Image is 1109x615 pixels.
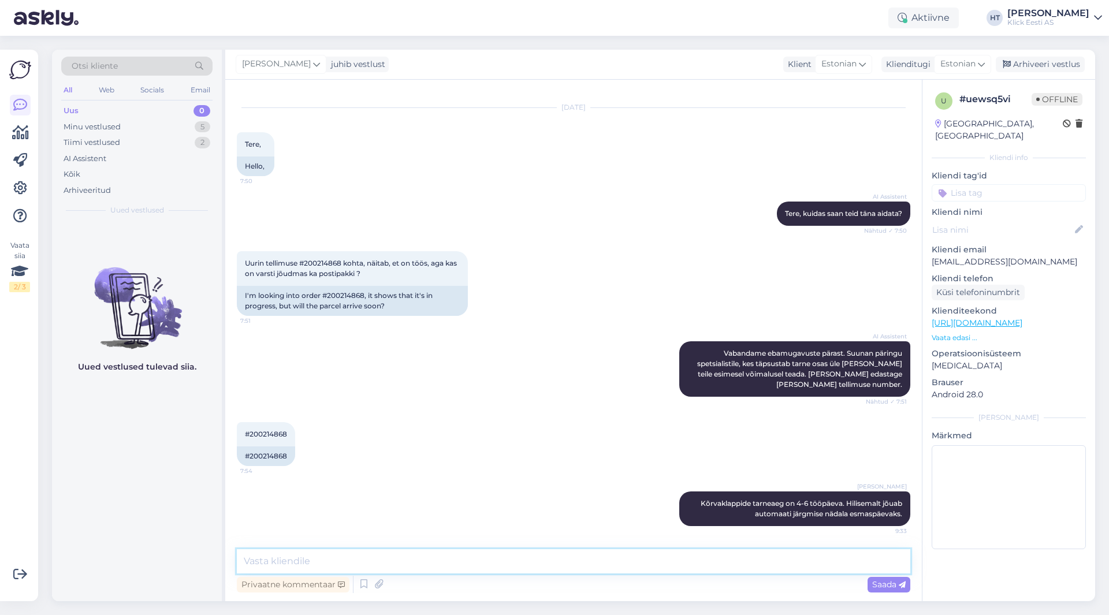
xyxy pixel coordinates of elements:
[881,58,931,70] div: Klienditugi
[9,282,30,292] div: 2 / 3
[326,58,385,70] div: juhib vestlust
[237,577,349,592] div: Privaatne kommentaar
[864,527,907,535] span: 9:33
[96,83,117,98] div: Web
[78,361,196,373] p: Uued vestlused tulevad siia.
[932,389,1086,401] p: Android 28.0
[245,430,287,438] span: #200214868
[864,192,907,201] span: AI Assistent
[932,360,1086,372] p: [MEDICAL_DATA]
[188,83,213,98] div: Email
[932,318,1022,328] a: [URL][DOMAIN_NAME]
[783,58,812,70] div: Klient
[932,305,1086,317] p: Klienditeekond
[987,10,1003,26] div: HT
[138,83,166,98] div: Socials
[237,286,468,316] div: I'm looking into order #200214868, it shows that it's in progress, but will the parcel arrive soon?
[857,482,907,491] span: [PERSON_NAME]
[932,377,1086,389] p: Brauser
[697,349,904,389] span: Vabandame ebamugavuste pärast. Suunan päringu spetsialistile, kes täpsustab tarne osas üle [PERSO...
[64,169,80,180] div: Kõik
[240,177,284,185] span: 7:50
[245,140,261,148] span: Tere,
[64,105,79,117] div: Uus
[821,58,857,70] span: Estonian
[932,244,1086,256] p: Kliendi email
[932,184,1086,202] input: Lisa tag
[1007,18,1089,27] div: Klick Eesti AS
[959,92,1032,106] div: # uewsq5vi
[701,499,904,518] span: Kõrvaklappide tarneaeg on 4-6 tööpäeva. Hilisemalt jõuab automaati järgmise nädala esmaspäevaks.
[64,121,121,133] div: Minu vestlused
[935,118,1063,142] div: [GEOGRAPHIC_DATA], [GEOGRAPHIC_DATA]
[64,185,111,196] div: Arhiveeritud
[941,96,947,105] span: u
[9,59,31,81] img: Askly Logo
[245,259,459,278] span: Uurin tellimuse #200214868 kohta, näitab, et on töös, aga kas on varsti jõudmas ka postipakki ?
[110,205,164,215] span: Uued vestlused
[932,333,1086,343] p: Vaata edasi ...
[932,273,1086,285] p: Kliendi telefon
[996,57,1085,72] div: Arhiveeri vestlus
[932,430,1086,442] p: Märkmed
[193,105,210,117] div: 0
[240,316,284,325] span: 7:51
[932,170,1086,182] p: Kliendi tag'id
[932,256,1086,268] p: [EMAIL_ADDRESS][DOMAIN_NAME]
[872,579,906,590] span: Saada
[932,152,1086,163] div: Kliendi info
[932,223,1073,236] input: Lisa nimi
[888,8,959,28] div: Aktiivne
[864,397,907,406] span: Nähtud ✓ 7:51
[195,137,210,148] div: 2
[237,102,910,113] div: [DATE]
[61,83,75,98] div: All
[864,226,907,235] span: Nähtud ✓ 7:50
[72,60,118,72] span: Otsi kliente
[240,467,284,475] span: 7:54
[940,58,976,70] span: Estonian
[195,121,210,133] div: 5
[52,247,222,351] img: No chats
[785,209,902,218] span: Tere, kuidas saan teid täna aidata?
[242,58,311,70] span: [PERSON_NAME]
[932,285,1025,300] div: Küsi telefoninumbrit
[64,153,106,165] div: AI Assistent
[237,446,295,466] div: #200214868
[932,206,1086,218] p: Kliendi nimi
[932,348,1086,360] p: Operatsioonisüsteem
[237,156,274,176] div: Hello,
[1007,9,1089,18] div: [PERSON_NAME]
[9,240,30,292] div: Vaata siia
[1032,93,1082,106] span: Offline
[864,332,907,341] span: AI Assistent
[64,137,120,148] div: Tiimi vestlused
[1007,9,1102,27] a: [PERSON_NAME]Klick Eesti AS
[932,412,1086,423] div: [PERSON_NAME]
